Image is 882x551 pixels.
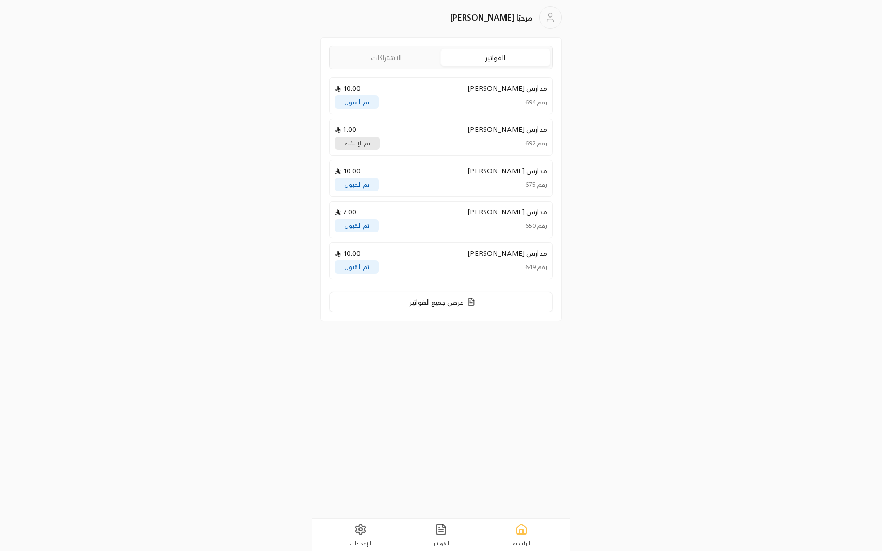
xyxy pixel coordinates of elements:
p: 10.00 [335,83,361,93]
span: رقم 650 [525,222,547,230]
p: 1.00 [335,124,356,135]
span: رقم 694 [525,98,547,106]
a: الإعدادات [320,519,401,551]
a: عرض جميع الفواتير [329,292,553,312]
p: مدارس [PERSON_NAME] [467,83,547,93]
span: تم القبول [345,263,369,270]
a: الرئيسية [481,519,562,551]
p: 10.00 [335,248,361,258]
a: مدارس [PERSON_NAME]10.00 رقم 694تم القبول [329,77,553,114]
a: مدارس [PERSON_NAME]10.00 رقم 675تم القبول [329,160,553,197]
span: تم القبول [345,98,369,105]
p: عرض جميع الفواتير [410,297,464,307]
p: 10.00 [335,165,361,176]
a: الاشتراكات [332,49,440,66]
p: مدارس [PERSON_NAME] [467,165,547,176]
span: رقم 675 [525,180,547,189]
span: رقم 649 [525,263,547,271]
a: مدارس [PERSON_NAME]7.00 رقم 650تم القبول [329,201,553,238]
p: مدارس [PERSON_NAME] [467,124,547,135]
span: تم الإنشاء [345,140,370,146]
span: تم القبول [345,181,369,188]
span: الإعدادات [350,540,371,547]
p: مدارس [PERSON_NAME] [467,207,547,217]
span: تم القبول [345,222,369,229]
p: 7.00 [335,207,356,217]
a: مدارس [PERSON_NAME]10.00 رقم 649تم القبول [329,242,553,279]
p: مدارس [PERSON_NAME] [467,248,547,258]
h2: مرحبًا [PERSON_NAME] [450,11,533,24]
a: مدارس [PERSON_NAME]1.00 رقم 692تم الإنشاء [329,119,553,156]
span: الفواتير [433,540,449,547]
a: الفواتير [401,519,481,551]
a: الفواتير [440,48,550,66]
span: الرئيسية [513,540,530,547]
span: رقم 692 [525,139,547,147]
